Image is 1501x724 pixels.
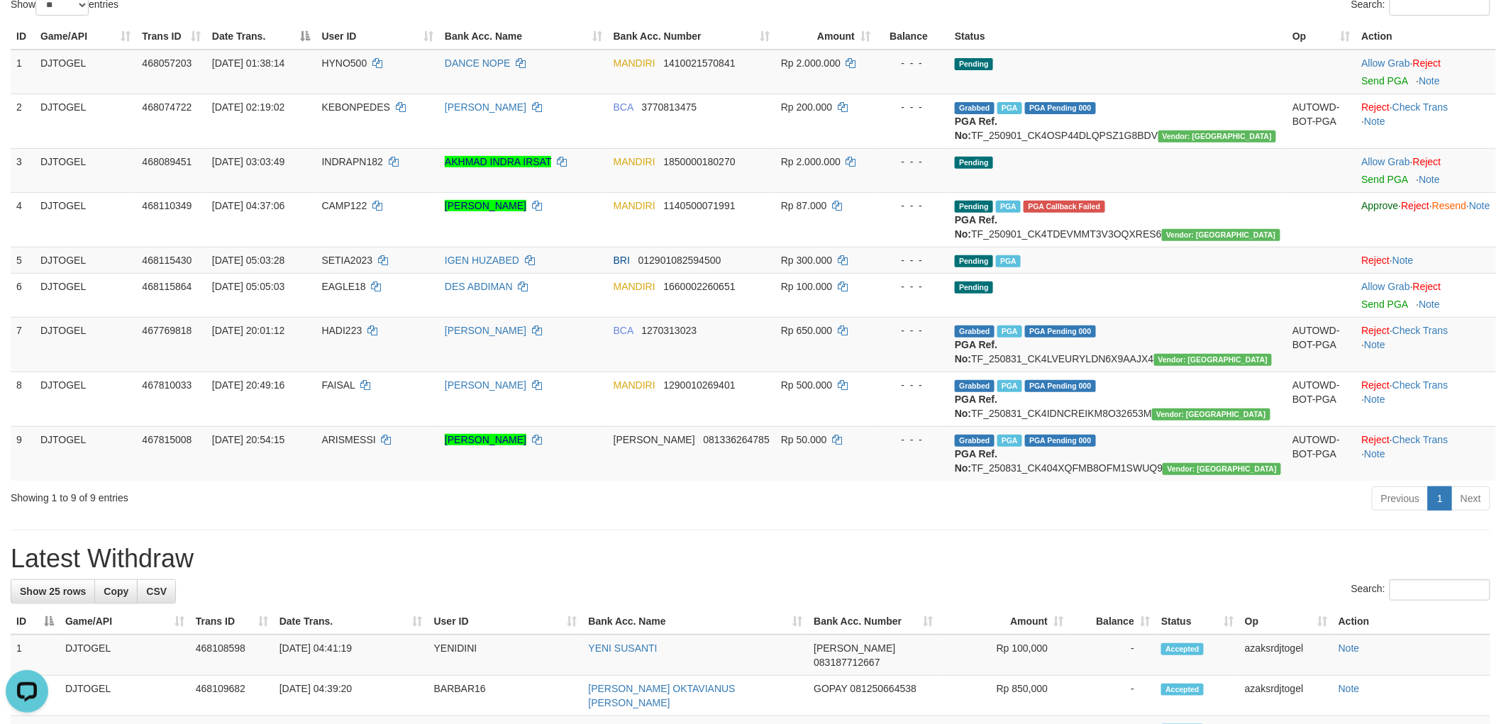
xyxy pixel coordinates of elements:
[445,434,526,445] a: [PERSON_NAME]
[1162,229,1280,241] span: Vendor URL: https://checkout4.1velocity.biz
[882,323,943,338] div: - - -
[781,156,841,167] span: Rp 2.000.000
[212,200,284,211] span: [DATE] 04:37:06
[1356,247,1496,273] td: ·
[445,200,526,211] a: [PERSON_NAME]
[1362,281,1413,292] span: ·
[882,253,943,267] div: - - -
[949,94,1287,148] td: TF_250901_CK4OSP44DLQPSZ1G8BDV
[781,379,832,391] span: Rp 500.000
[322,57,367,69] span: HYNO500
[1356,372,1496,426] td: · ·
[1339,642,1360,654] a: Note
[60,608,190,635] th: Game/API: activate to sort column ascending
[1413,281,1441,292] a: Reject
[955,380,995,392] span: Grabbed
[1356,192,1496,247] td: · · ·
[439,23,608,50] th: Bank Acc. Name: activate to sort column ascending
[20,586,86,597] span: Show 25 rows
[955,394,997,419] b: PGA Ref. No:
[1362,57,1413,69] span: ·
[1156,608,1239,635] th: Status: activate to sort column ascending
[142,255,192,266] span: 468115430
[212,281,284,292] span: [DATE] 05:05:03
[1356,148,1496,192] td: ·
[11,579,95,603] a: Show 25 rows
[137,579,176,603] a: CSV
[212,325,284,336] span: [DATE] 20:01:12
[1239,676,1333,716] td: azaksrdjtogel
[136,23,206,50] th: Trans ID: activate to sort column ascending
[35,426,136,481] td: DJTOGEL
[1362,101,1390,113] a: Reject
[316,23,440,50] th: User ID: activate to sort column ascending
[955,214,997,240] b: PGA Ref. No:
[206,23,316,50] th: Date Trans.: activate to sort column descending
[781,325,832,336] span: Rp 650.000
[1161,643,1204,655] span: Accepted
[190,635,274,676] td: 468108598
[1333,608,1490,635] th: Action
[11,635,60,676] td: 1
[35,317,136,372] td: DJTOGEL
[1239,608,1333,635] th: Op: activate to sort column ascending
[781,434,827,445] span: Rp 50.000
[1287,317,1356,372] td: AUTOWD-BOT-PGA
[882,378,943,392] div: - - -
[1390,579,1490,601] input: Search:
[1402,200,1430,211] a: Reject
[664,379,736,391] span: Copy 1290010269401 to clipboard
[614,255,630,266] span: BRI
[851,683,916,694] span: Copy 081250664538 to clipboard
[1451,486,1490,511] a: Next
[1152,408,1270,421] span: Vendor URL: https://checkout4.1velocity.biz
[1392,325,1449,336] a: Check Trans
[1154,354,1273,366] span: Vendor URL: https://checkout4.1velocity.biz
[949,192,1287,247] td: TF_250901_CK4TDEVMMT3V3OQXRES6
[11,50,35,94] td: 1
[583,608,809,635] th: Bank Acc. Name: activate to sort column ascending
[882,433,943,447] div: - - -
[949,372,1287,426] td: TF_250831_CK4IDNCREIKM8O32653M
[614,325,633,336] span: BCA
[614,281,655,292] span: MANDIRI
[35,50,136,94] td: DJTOGEL
[142,325,192,336] span: 467769818
[1356,50,1496,94] td: ·
[322,281,366,292] span: EAGLE18
[322,200,367,211] span: CAMP122
[938,608,1069,635] th: Amount: activate to sort column ascending
[142,200,192,211] span: 468110349
[1351,579,1490,601] label: Search:
[704,434,770,445] span: Copy 081336264785 to clipboard
[955,255,993,267] span: Pending
[589,642,658,654] a: YENI SUSANTI
[955,116,997,141] b: PGA Ref. No:
[11,317,35,372] td: 7
[955,435,995,447] span: Grabbed
[322,434,376,445] span: ARISMESSI
[814,657,880,668] span: Copy 083187712667 to clipboard
[1339,683,1360,694] a: Note
[445,379,526,391] a: [PERSON_NAME]
[11,192,35,247] td: 4
[11,94,35,148] td: 2
[1362,255,1390,266] a: Reject
[1428,486,1452,511] a: 1
[1362,156,1410,167] a: Allow Grab
[322,379,355,391] span: FAISAL
[589,683,736,708] a: [PERSON_NAME] OKTAVIANUS [PERSON_NAME]
[614,156,655,167] span: MANDIRI
[882,279,943,294] div: - - -
[1356,273,1496,317] td: ·
[814,683,847,694] span: GOPAY
[1362,299,1408,310] a: Send PGA
[1419,174,1441,185] a: Note
[997,325,1022,338] span: Marked by azaksrdjtogel
[775,23,876,50] th: Amount: activate to sort column ascending
[1364,339,1385,350] a: Note
[142,379,192,391] span: 467810033
[614,379,655,391] span: MANDIRI
[35,372,136,426] td: DJTOGEL
[60,635,190,676] td: DJTOGEL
